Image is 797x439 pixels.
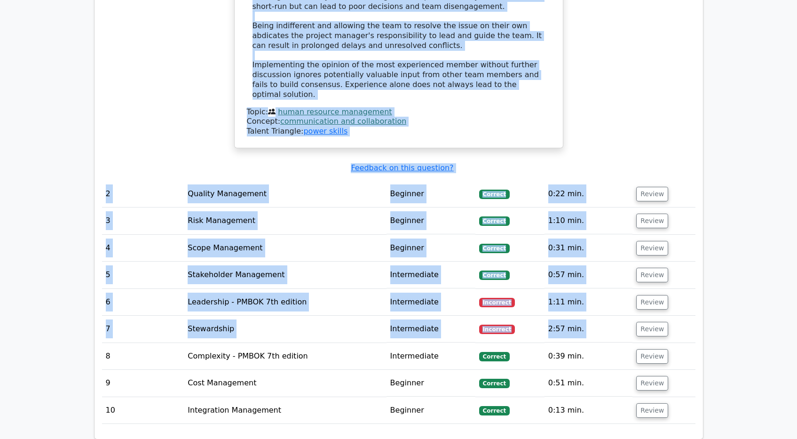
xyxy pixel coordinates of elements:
a: power skills [303,127,347,136]
button: Review [636,322,668,336]
td: 9 [102,370,184,397]
span: Incorrect [479,325,515,334]
td: 10 [102,397,184,424]
td: Intermediate [387,289,475,316]
td: 6 [102,289,184,316]
td: Intermediate [387,316,475,343]
span: Correct [479,352,510,361]
td: 3 [102,208,184,234]
td: Leadership - PMBOK 7th edition [184,289,386,316]
td: 0:57 min. [544,262,633,288]
td: Cost Management [184,370,386,397]
button: Review [636,268,668,282]
div: Concept: [247,117,551,127]
td: Complexity - PMBOK 7th edition [184,343,386,370]
a: communication and collaboration [280,117,406,126]
button: Review [636,187,668,201]
button: Review [636,403,668,418]
a: Feedback on this question? [351,163,453,172]
button: Review [636,295,668,310]
td: Intermediate [387,343,475,370]
button: Review [636,214,668,228]
button: Review [636,241,668,255]
span: Correct [479,244,510,253]
td: Beginner [387,208,475,234]
span: Correct [479,406,510,415]
td: 2 [102,181,184,208]
td: 0:13 min. [544,397,633,424]
td: 2:57 min. [544,316,633,343]
div: Talent Triangle: [247,107,551,136]
td: 1:10 min. [544,208,633,234]
button: Review [636,349,668,364]
span: Correct [479,216,510,226]
span: Correct [479,190,510,199]
td: 0:22 min. [544,181,633,208]
td: Quality Management [184,181,386,208]
td: Beginner [387,370,475,397]
td: 8 [102,343,184,370]
td: 7 [102,316,184,343]
td: Beginner [387,181,475,208]
td: 0:51 min. [544,370,633,397]
div: Topic: [247,107,551,117]
td: 0:31 min. [544,235,633,262]
td: Beginner [387,397,475,424]
span: Correct [479,271,510,280]
span: Incorrect [479,298,515,307]
td: Stewardship [184,316,386,343]
td: 5 [102,262,184,288]
td: Beginner [387,235,475,262]
td: Risk Management [184,208,386,234]
td: 1:11 min. [544,289,633,316]
td: Stakeholder Management [184,262,386,288]
td: Scope Management [184,235,386,262]
span: Correct [479,379,510,388]
a: human resource management [278,107,392,116]
td: 4 [102,235,184,262]
td: Intermediate [387,262,475,288]
button: Review [636,376,668,391]
td: 0:39 min. [544,343,633,370]
td: Integration Management [184,397,386,424]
